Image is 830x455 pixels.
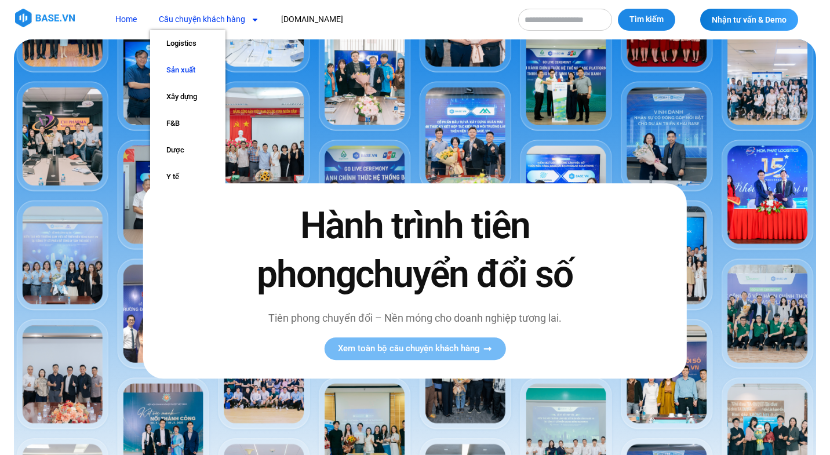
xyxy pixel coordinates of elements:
[107,9,507,30] nav: Menu
[272,9,352,30] a: [DOMAIN_NAME]
[150,137,225,163] a: Dược
[232,202,598,299] h2: Hành trình tiên phong
[355,253,573,296] span: chuyển đổi số
[629,14,664,26] span: Tìm kiếm
[150,30,225,57] a: Logistics
[232,310,598,326] p: Tiên phong chuyển đổi – Nền móng cho doanh nghiệp tương lai.
[618,9,675,31] button: Tìm kiếm
[324,337,505,360] a: Xem toàn bộ câu chuyện khách hàng
[150,163,225,190] a: Y tế
[700,9,798,31] a: Nhận tư vấn & Demo
[150,83,225,110] a: Xây dựng
[338,344,480,353] span: Xem toàn bộ câu chuyện khách hàng
[150,57,225,83] a: Sản xuất
[150,9,268,30] a: Câu chuyện khách hàng
[150,110,225,137] a: F&B
[150,30,225,217] ul: Câu chuyện khách hàng
[107,9,145,30] a: Home
[712,16,787,24] span: Nhận tư vấn & Demo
